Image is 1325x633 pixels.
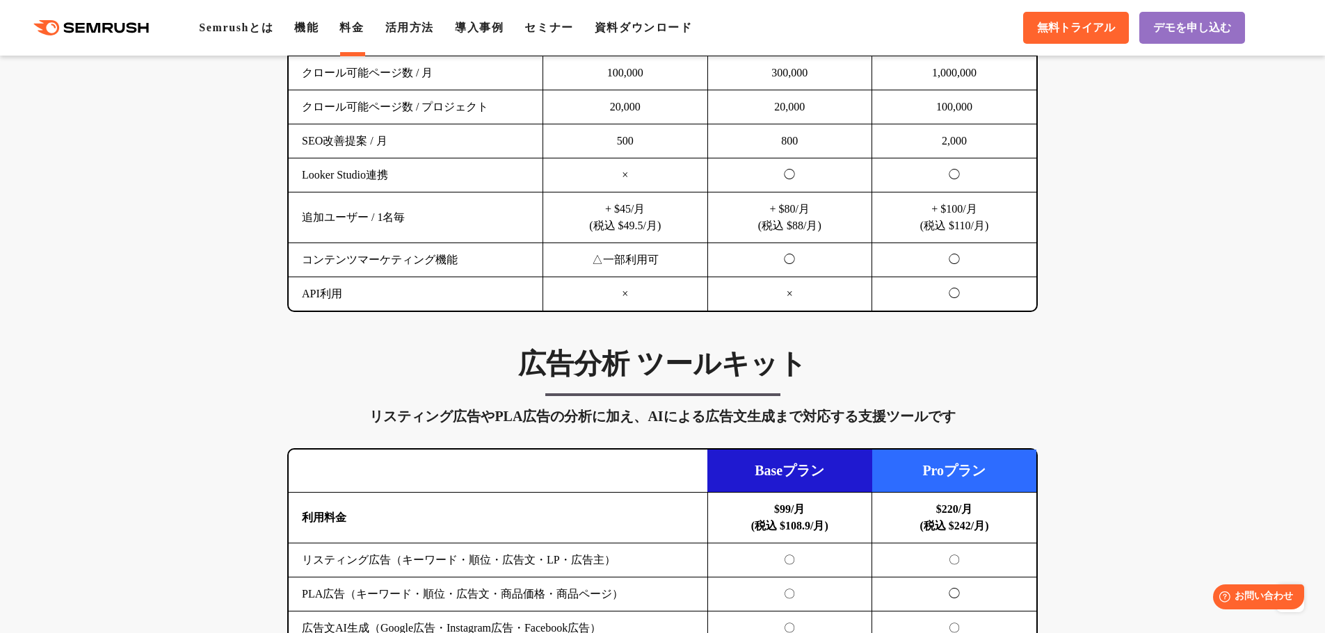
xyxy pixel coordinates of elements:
td: 追加ユーザー / 1名毎 [289,192,543,243]
td: リスティング広告（キーワード・順位・広告文・LP・広告主） [289,543,707,577]
a: 料金 [339,22,364,33]
a: 活用方法 [385,22,434,33]
td: ◯ [707,243,872,277]
td: 500 [543,124,708,158]
td: PLA広告（キーワード・順位・広告文・商品価格・商品ページ） [289,577,707,611]
td: 〇 [872,543,1037,577]
td: ◯ [872,277,1037,311]
td: 300,000 [707,56,872,90]
td: ◯ [872,243,1037,277]
td: × [707,277,872,311]
a: 無料トライアル [1023,12,1129,44]
a: デモを申し込む [1139,12,1245,44]
span: デモを申し込む [1153,21,1231,35]
td: 20,000 [707,90,872,124]
td: 100,000 [543,56,708,90]
td: 1,000,000 [872,56,1037,90]
td: △一部利用可 [543,243,708,277]
a: 機能 [294,22,319,33]
td: Proプラン [872,450,1037,493]
h3: 広告分析 ツールキット [287,347,1038,381]
td: Looker Studio連携 [289,158,543,192]
td: ◯ [872,577,1037,611]
td: + $45/月 (税込 $49.5/月) [543,192,708,243]
td: コンテンツマーケティング機能 [289,243,543,277]
a: Semrushとは [199,22,273,33]
b: $99/月 (税込 $108.9/月) [751,503,828,532]
td: クロール可能ページ数 / 月 [289,56,543,90]
a: 導入事例 [455,22,504,33]
td: Baseプラン [707,450,872,493]
a: 資料ダウンロード [595,22,693,33]
iframe: Help widget launcher [1201,579,1310,618]
div: リスティング広告やPLA広告の分析に加え、AIによる広告文生成まで対応する支援ツールです [287,405,1038,427]
td: + $100/月 (税込 $110/月) [872,192,1037,243]
td: 〇 [707,543,872,577]
td: API利用 [289,277,543,311]
b: $220/月 (税込 $242/月) [920,503,988,532]
td: ◯ [872,158,1037,192]
b: 利用料金 [302,511,346,523]
td: × [543,277,708,311]
td: 20,000 [543,90,708,124]
td: 100,000 [872,90,1037,124]
td: 800 [707,124,872,158]
td: × [543,158,708,192]
td: クロール可能ページ数 / プロジェクト [289,90,543,124]
td: 〇 [707,577,872,611]
a: セミナー [524,22,573,33]
td: + $80/月 (税込 $88/月) [707,192,872,243]
td: ◯ [707,158,872,192]
td: SEO改善提案 / 月 [289,124,543,158]
span: 無料トライアル [1037,21,1115,35]
td: 2,000 [872,124,1037,158]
